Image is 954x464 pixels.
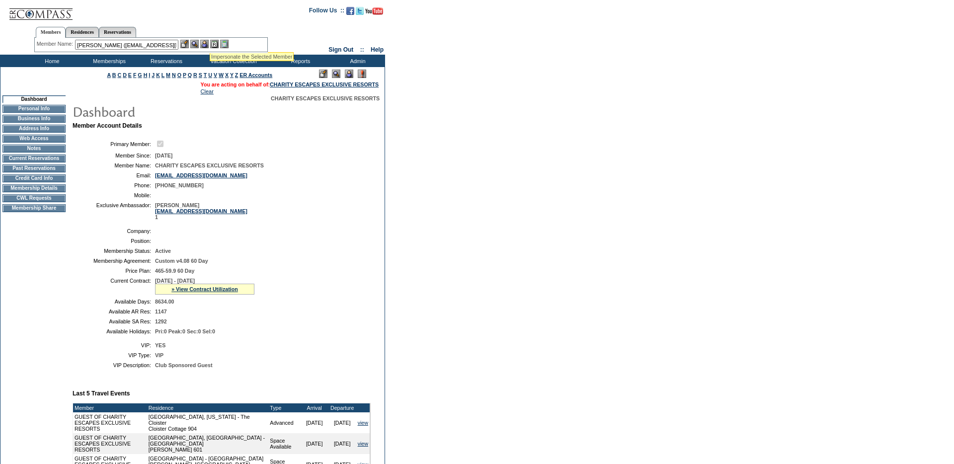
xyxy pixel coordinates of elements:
td: Web Access [2,135,66,143]
td: Admin [328,55,385,67]
b: Last 5 Travel Events [73,390,130,397]
a: Sign Out [328,46,353,53]
td: Space Available [268,433,300,454]
img: pgTtlDashboard.gif [72,101,271,121]
img: Reservations [210,40,219,48]
td: Notes [2,145,66,153]
a: J [152,72,155,78]
a: F [133,72,137,78]
td: Reservations [137,55,194,67]
td: GUEST OF CHARITY ESCAPES EXCLUSIVE RESORTS [73,412,147,433]
img: View [190,40,199,48]
img: Edit Mode [319,70,327,78]
a: A [107,72,111,78]
td: Available Holidays: [77,328,151,334]
div: Impersonate the Selected Member [211,54,292,60]
a: G [138,72,142,78]
a: V [214,72,217,78]
a: » View Contract Utilization [171,286,238,292]
a: R [193,72,197,78]
img: Become our fan on Facebook [346,7,354,15]
a: Members [36,27,66,38]
td: Follow Us :: [309,6,344,18]
td: Departure [328,403,356,412]
a: D [123,72,127,78]
a: B [112,72,116,78]
td: Reports [271,55,328,67]
td: Mobile: [77,192,151,198]
td: Address Info [2,125,66,133]
a: S [199,72,202,78]
span: [PERSON_NAME] 1 [155,202,247,220]
div: Member Name: [37,40,75,48]
td: Membership Status: [77,248,151,254]
a: Q [188,72,192,78]
td: Member Name: [77,162,151,168]
a: CHARITY ESCAPES EXCLUSIVE RESORTS [270,81,379,87]
td: [DATE] [328,433,356,454]
td: Current Contract: [77,278,151,295]
td: [GEOGRAPHIC_DATA], [GEOGRAPHIC_DATA] - [GEOGRAPHIC_DATA] [PERSON_NAME] 601 [147,433,269,454]
img: b_calculator.gif [220,40,229,48]
a: Become our fan on Facebook [346,10,354,16]
span: Pri:0 Peak:0 Sec:0 Sel:0 [155,328,215,334]
a: ER Accounts [239,72,272,78]
td: Business Info [2,115,66,123]
a: I [149,72,150,78]
a: [EMAIL_ADDRESS][DOMAIN_NAME] [155,172,247,178]
span: CHARITY ESCAPES EXCLUSIVE RESORTS [155,162,264,168]
a: view [358,420,368,426]
td: Member [73,403,147,412]
a: K [156,72,160,78]
td: Residence [147,403,269,412]
img: Log Concern/Member Elevation [358,70,366,78]
a: view [358,441,368,447]
a: [EMAIL_ADDRESS][DOMAIN_NAME] [155,208,247,214]
img: Impersonate [200,40,209,48]
a: Follow us on Twitter [356,10,364,16]
a: Y [230,72,234,78]
a: M [166,72,170,78]
a: Residences [66,27,99,37]
span: [PHONE_NUMBER] [155,182,204,188]
span: 1147 [155,309,167,314]
td: Home [22,55,79,67]
td: [DATE] [328,412,356,433]
span: VIP [155,352,163,358]
a: E [128,72,132,78]
td: Member Since: [77,153,151,158]
td: Position: [77,238,151,244]
a: U [208,72,212,78]
a: Help [371,46,384,53]
span: 1292 [155,318,167,324]
span: CHARITY ESCAPES EXCLUSIVE RESORTS [271,95,380,101]
td: VIP: [77,342,151,348]
span: [DATE] - [DATE] [155,278,195,284]
td: Phone: [77,182,151,188]
span: Custom v4.08 60 Day [155,258,208,264]
td: Available SA Res: [77,318,151,324]
td: Memberships [79,55,137,67]
td: Past Reservations [2,164,66,172]
td: Email: [77,172,151,178]
span: You are acting on behalf of: [201,81,379,87]
td: CWL Requests [2,194,66,202]
td: Exclusive Ambassador: [77,202,151,220]
span: 8634.00 [155,299,174,305]
td: Advanced [268,412,300,433]
a: H [144,72,148,78]
img: Follow us on Twitter [356,7,364,15]
img: View Mode [332,70,340,78]
td: [GEOGRAPHIC_DATA], [US_STATE] - The Cloister Cloister Cottage 904 [147,412,269,433]
td: Available Days: [77,299,151,305]
img: Impersonate [345,70,353,78]
span: [DATE] [155,153,172,158]
td: Current Reservations [2,155,66,162]
a: W [219,72,224,78]
a: P [183,72,186,78]
td: [DATE] [301,412,328,433]
a: Clear [201,88,214,94]
span: Active [155,248,171,254]
td: Vacation Collection [194,55,271,67]
a: Subscribe to our YouTube Channel [365,10,383,16]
